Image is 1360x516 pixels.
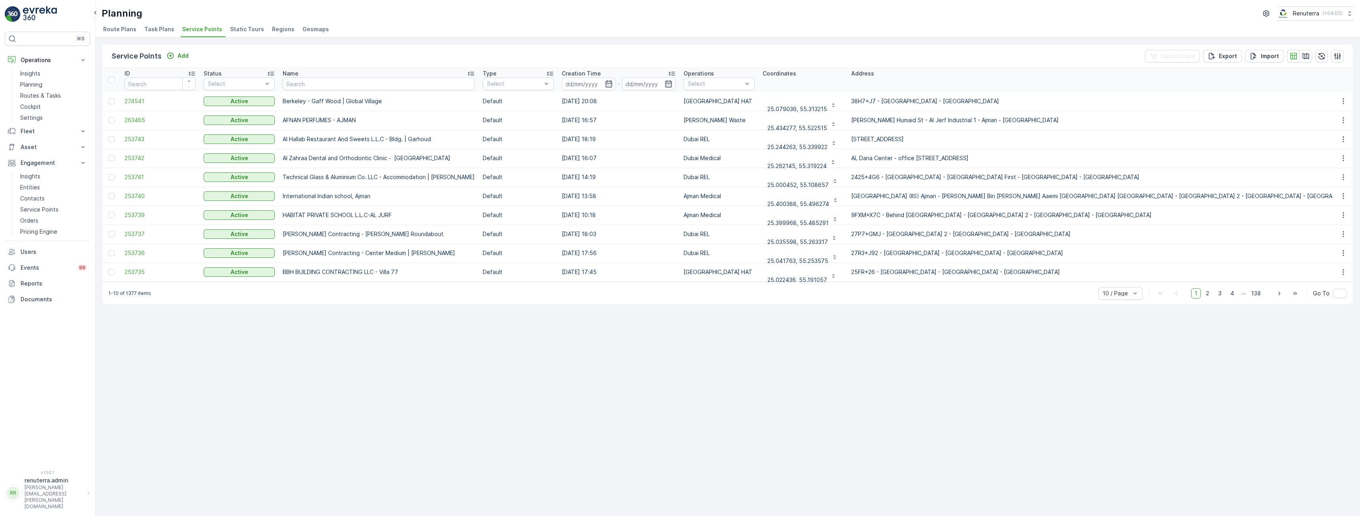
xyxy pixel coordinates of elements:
a: Service Points [17,204,90,215]
p: renuterra.admin [25,476,84,484]
p: Engagement [21,159,74,167]
button: Active [204,267,275,277]
div: Toggle Row Selected [108,269,115,275]
p: 25.262145, 55.319224 [767,162,827,170]
button: Active [204,172,275,182]
p: Default [483,116,554,124]
p: Service Points [111,51,162,62]
div: Toggle Row Selected [108,250,115,256]
button: Import [1245,50,1284,62]
p: Creation Time [562,70,601,77]
span: 1 [1191,288,1201,299]
span: 2 [1202,288,1213,299]
a: Entities [17,182,90,193]
a: 253740 [125,192,196,200]
a: Planning [17,79,90,90]
p: Active [230,97,248,105]
button: Fleet [5,123,90,139]
input: Search [125,77,196,90]
a: Insights [17,171,90,182]
a: 253735 [125,268,196,276]
td: [DATE] 16:07 [558,149,680,168]
a: Events99 [5,260,90,276]
p: 25.000452, 55.108657 [767,181,829,189]
button: Active [204,115,275,125]
p: Fleet [21,127,74,135]
td: [DATE] 16:57 [558,111,680,130]
p: 25.434277, 55.522515 [767,124,827,132]
a: Orders [17,215,90,226]
button: Active [204,134,275,144]
p: Select [688,80,742,88]
div: Toggle Row Selected [108,117,115,123]
p: Dubai REL [684,230,755,238]
p: Active [230,230,248,238]
span: 253736 [125,249,196,257]
p: Default [483,211,554,219]
p: 1-10 of 1377 items [108,290,151,297]
button: Operations [5,52,90,68]
a: 274541 [125,97,196,105]
p: 25.400388, 55.496274 [767,200,829,208]
img: logo [5,6,21,22]
td: [DATE] 20:08 [558,92,680,111]
p: 25.035598, 55.263317 [767,238,828,246]
p: Technical Glass & Aluminium Co. LLC - Accommodation | [PERSON_NAME] [283,173,475,181]
p: Default [483,135,554,143]
a: 253741 [125,173,196,181]
p: 25.022436, 55.191057 [767,276,827,284]
button: Active [204,210,275,220]
div: Toggle Row Selected [108,193,115,199]
span: Service Points [182,25,222,33]
div: Toggle Row Selected [108,231,115,237]
a: 253737 [125,230,196,238]
a: Contacts [17,193,90,204]
p: Operations [21,56,74,64]
span: 138 [1248,288,1264,299]
td: [DATE] 18:19 [558,130,680,149]
a: Routes & Tasks [17,90,90,101]
td: [DATE] 17:56 [558,244,680,263]
p: Active [230,154,248,162]
td: [DATE] 14:19 [558,168,680,187]
p: Events [21,264,73,272]
p: Service Points [20,206,59,214]
td: [DATE] 18:03 [558,225,680,244]
p: Renuterra [1293,9,1319,17]
p: Coordinates [763,70,796,77]
p: Active [230,249,248,257]
div: Toggle Row Selected [108,136,115,142]
p: Insights [20,70,40,77]
p: [PERSON_NAME] Contracting - Center Medium | [PERSON_NAME] [283,249,475,257]
button: 25.022436, 55.191057 [763,266,841,278]
p: - [618,79,620,89]
p: Active [230,135,248,143]
button: 25.079036, 55.313215 [763,95,841,108]
p: ( +04:00 ) [1322,10,1343,17]
p: Contacts [20,195,45,202]
button: Engagement [5,155,90,171]
div: Toggle Row Selected [108,174,115,180]
input: dd/mm/yyyy [562,77,616,90]
div: RR [7,487,19,499]
span: Task Plans [144,25,174,33]
p: Operations [684,70,714,77]
span: Route Plans [103,25,136,33]
div: Toggle Row Selected [108,212,115,218]
p: Planning [102,7,142,20]
img: logo_light-DOdMpM7g.png [23,6,57,22]
button: Add [163,51,192,60]
a: 253739 [125,211,196,219]
p: Active [230,173,248,181]
a: Insights [17,68,90,79]
a: Pricing Engine [17,226,90,237]
p: Active [230,192,248,200]
p: [GEOGRAPHIC_DATA] HAT [684,97,755,105]
td: [DATE] 10:18 [558,206,680,225]
button: 25.041763, 55.253575 [763,247,842,259]
p: BBH BUILDING CONTRACTING LLC - Villa 77 [283,268,475,276]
